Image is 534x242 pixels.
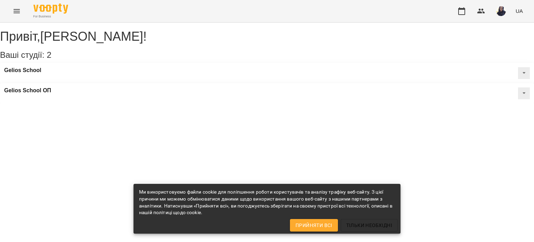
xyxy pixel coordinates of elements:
button: Menu [8,3,25,19]
span: For Business [33,14,68,19]
span: 2 [47,50,51,60]
img: de66a22b4ea812430751315b74cfe34b.jpg [496,6,506,16]
a: Gelios School ОП [4,87,51,94]
span: UA [516,7,523,15]
a: Gelios School [4,67,41,73]
button: UA [513,5,526,17]
img: Voopty Logo [33,3,68,14]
